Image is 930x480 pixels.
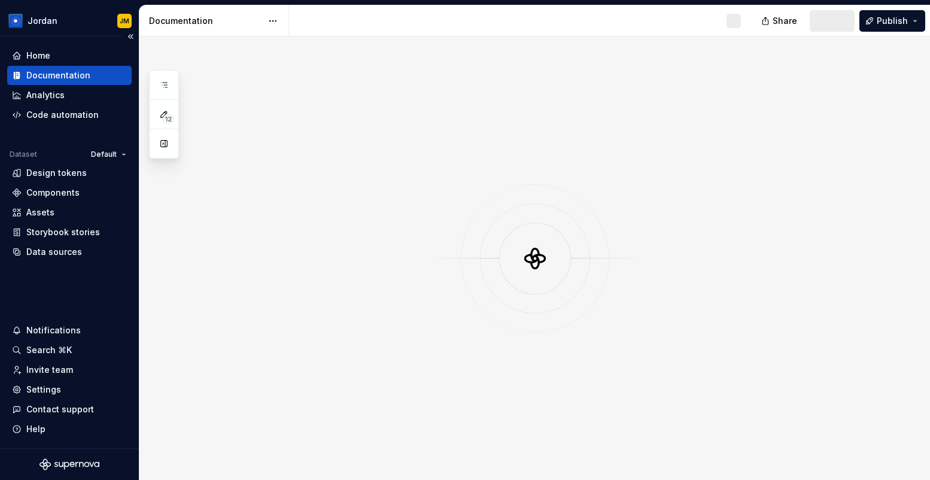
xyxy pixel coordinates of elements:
div: Documentation [149,15,262,27]
div: Code automation [26,109,99,121]
a: Components [7,183,132,202]
div: Documentation [26,69,90,81]
a: Assets [7,203,132,222]
div: Notifications [26,324,81,336]
div: Contact support [26,403,94,415]
button: Contact support [7,400,132,419]
a: Data sources [7,242,132,262]
button: Collapse sidebar [122,28,139,45]
button: Share [755,10,805,32]
span: Publish [877,15,908,27]
div: Settings [26,384,61,396]
a: Home [7,46,132,65]
span: 12 [163,114,174,124]
div: JM [120,16,129,26]
a: Storybook stories [7,223,132,242]
span: Default [91,150,117,159]
div: Data sources [26,246,82,258]
svg: Supernova Logo [39,458,99,470]
div: Design tokens [26,167,87,179]
button: Default [86,146,132,163]
button: JordanJM [2,8,136,34]
span: Share [773,15,797,27]
button: Search ⌘K [7,341,132,360]
img: 049812b6-2877-400d-9dc9-987621144c16.png [8,14,23,28]
div: Components [26,187,80,199]
button: Notifications [7,321,132,340]
a: Code automation [7,105,132,124]
div: Analytics [26,89,65,101]
div: Dataset [10,150,37,159]
div: Home [26,50,50,62]
a: Invite team [7,360,132,379]
div: Assets [26,206,54,218]
a: Design tokens [7,163,132,183]
a: Settings [7,380,132,399]
div: Search ⌘K [26,344,72,356]
a: Documentation [7,66,132,85]
div: Storybook stories [26,226,100,238]
div: Help [26,423,45,435]
button: Help [7,420,132,439]
button: Publish [859,10,925,32]
div: Invite team [26,364,73,376]
a: Analytics [7,86,132,105]
div: Jordan [28,15,57,27]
